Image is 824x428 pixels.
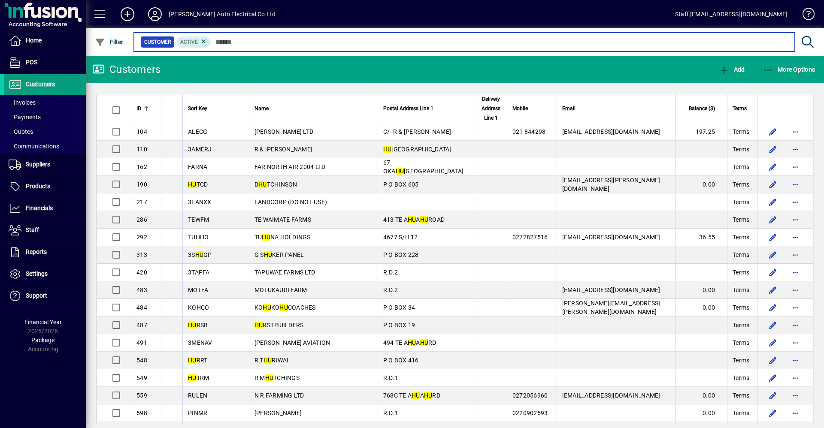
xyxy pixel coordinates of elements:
button: More options [788,160,802,174]
button: Edit [766,195,780,209]
em: HU [265,374,274,381]
span: RSB [188,322,208,329]
span: [EMAIL_ADDRESS][DOMAIN_NAME] [562,234,660,241]
span: 0220902593 [512,410,548,416]
span: N R FARMING LTD [254,392,304,399]
a: Support [4,285,86,307]
span: 3S GP [188,251,212,258]
div: ID [136,104,156,113]
span: 487 [136,322,147,329]
span: Name [254,104,269,113]
span: MOTUKAURI FARM [254,286,307,293]
span: Delivery Address Line 1 [480,94,502,123]
td: 0.00 [676,404,727,422]
button: More options [788,371,802,385]
span: Terms [733,338,749,347]
span: [PERSON_NAME] LTD [254,128,313,135]
em: HU [263,304,271,311]
span: Customer [144,38,171,46]
span: 491 [136,339,147,346]
div: Staff [EMAIL_ADDRESS][DOMAIN_NAME] [675,7,788,21]
span: R.D.2 [383,269,398,276]
span: Terms [733,104,747,113]
a: Payments [4,110,86,124]
button: Edit [766,160,780,174]
button: More options [788,406,802,420]
span: P O BOX 416 [383,357,419,364]
div: Mobile [512,104,551,113]
button: More options [788,195,802,209]
span: Email [562,104,576,113]
td: 0.00 [676,176,727,193]
em: HU [188,322,197,329]
button: More options [788,265,802,279]
span: [PERSON_NAME] [254,410,302,416]
span: Quotes [9,128,33,135]
button: More options [788,389,802,402]
span: P O BOX 19 [383,322,415,329]
div: Name [254,104,373,113]
em: HU [264,251,273,258]
span: TUHHO [188,234,209,241]
button: Edit [766,353,780,367]
span: [GEOGRAPHIC_DATA] [383,146,451,153]
em: HU [420,216,429,223]
em: HU [412,392,420,399]
span: 494 TE A A RD [383,339,436,346]
span: KO KO COACHES [254,304,316,311]
span: POS [26,59,37,66]
a: Settings [4,263,86,285]
span: Payments [9,114,41,121]
span: C/- R & [PERSON_NAME] [383,128,451,135]
span: TAPUWAE FARMS LTD [254,269,315,276]
span: R.D.2 [383,286,398,293]
span: 217 [136,199,147,205]
em: HU [195,251,204,258]
em: HU [420,339,429,346]
td: 197.25 [676,123,727,141]
button: Edit [766,248,780,262]
span: 483 [136,286,147,293]
span: RULEN [188,392,207,399]
mat-chip: Activation Status: Active [177,36,211,48]
em: HU [408,216,416,223]
button: Add [114,6,141,22]
span: Terms [733,268,749,277]
span: Package [31,337,55,344]
a: Invoices [4,95,86,110]
span: 548 [136,357,147,364]
span: Terms [733,250,749,259]
button: Edit [766,125,780,139]
span: Active [180,39,198,45]
a: Products [4,176,86,197]
span: R.D.1 [383,374,398,381]
span: FAR NORTH AIR 2004 LTD [254,163,326,170]
div: Email [562,104,671,113]
span: Communications [9,143,59,150]
button: Edit [766,318,780,332]
span: TE WAIMATE FARMS [254,216,311,223]
button: Edit [766,371,780,385]
span: Reports [26,248,47,255]
em: HU [264,357,272,364]
span: 420 [136,269,147,276]
span: Terms [733,198,749,206]
em: HU [408,339,416,346]
span: TRM [188,374,209,381]
button: Edit [766,283,780,297]
span: [EMAIL_ADDRESS][DOMAIN_NAME] [562,286,660,293]
span: 3MENAV [188,339,212,346]
span: P O BOX 228 [383,251,419,258]
a: POS [4,52,86,73]
span: Sort Key [188,104,207,113]
td: 0.00 [676,299,727,316]
a: Staff [4,220,86,241]
span: Terms [733,163,749,171]
span: Postal Address Line 1 [383,104,433,113]
span: KOHCO [188,304,209,311]
span: TCD [188,181,208,188]
span: MOTFA [188,286,208,293]
a: Knowledge Base [796,2,813,30]
span: 190 [136,181,147,188]
span: Home [26,37,42,44]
